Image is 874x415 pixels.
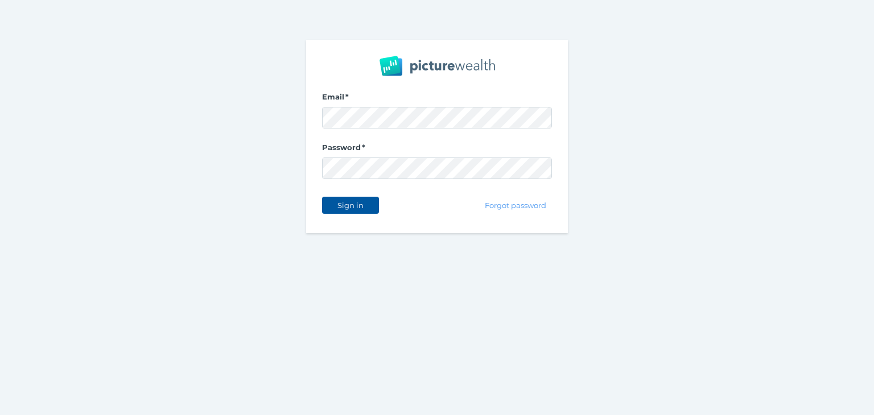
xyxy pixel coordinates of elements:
button: Sign in [322,197,379,214]
span: Forgot password [480,201,551,210]
img: PW [380,56,495,76]
label: Email [322,92,552,107]
label: Password [322,143,552,157]
span: Sign in [332,201,368,210]
button: Forgot password [480,197,552,214]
